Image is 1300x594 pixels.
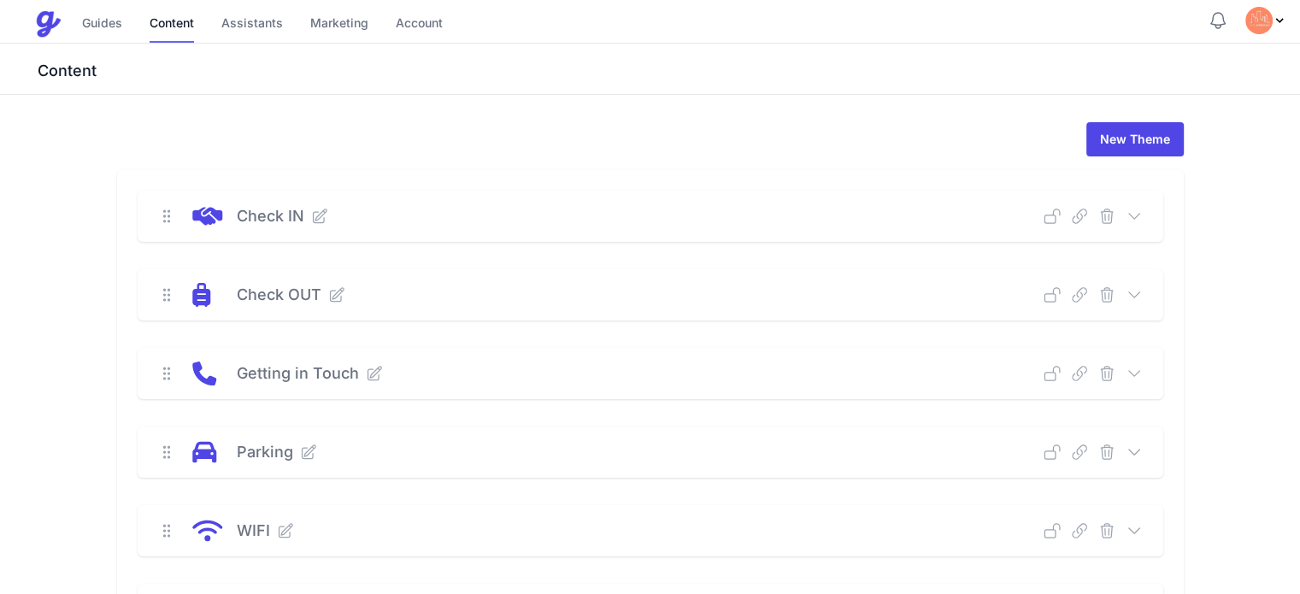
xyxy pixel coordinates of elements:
p: Check IN [237,204,304,228]
a: Guides [82,6,122,43]
p: Getting in Touch [237,362,359,385]
p: WIFI [237,519,270,543]
p: Check OUT [237,283,321,307]
a: New Theme [1086,122,1184,156]
a: Account [396,6,443,43]
p: Parking [237,440,293,464]
img: Guestive Guides [34,10,62,38]
div: Profile Menu [1245,7,1286,34]
button: Notifications [1208,10,1228,31]
h3: Content [34,61,1300,81]
a: Content [150,6,194,43]
a: Marketing [310,6,368,43]
a: Assistants [221,6,283,43]
img: tvqjz9fzoj60utvjazy95u1g55mu [1245,7,1273,34]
